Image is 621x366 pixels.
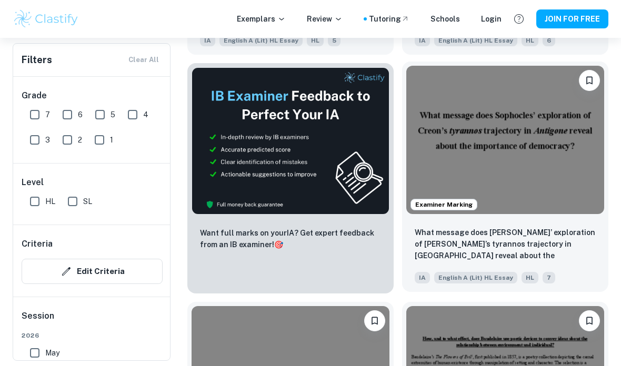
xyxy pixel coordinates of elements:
span: HL [45,196,55,207]
span: 6 [543,35,555,46]
span: IA [415,272,430,283]
span: 5 [328,35,340,46]
span: 3 [45,134,50,146]
h6: Criteria [22,238,53,250]
a: Schools [430,13,460,25]
span: HL [522,35,538,46]
span: 5 [111,109,115,120]
p: Review [307,13,343,25]
button: Please log in to bookmark exemplars [364,310,385,331]
span: IA [200,35,215,46]
span: Examiner Marking [411,200,477,209]
h6: Level [22,176,163,189]
span: English A (Lit) HL Essay [434,272,517,283]
img: Thumbnail [192,67,389,215]
p: Want full marks on your IA ? Get expert feedback from an IB examiner! [200,227,381,250]
span: English A (Lit) HL Essay [219,35,303,46]
button: Edit Criteria [22,259,163,284]
span: 7 [45,109,50,120]
span: IA [415,35,430,46]
span: English A (Lit) HL Essay [434,35,517,46]
p: Exemplars [237,13,286,25]
a: Examiner MarkingPlease log in to bookmark exemplarsWhat message does Sophocles’ exploration of Cr... [402,63,608,293]
span: 🎯 [274,240,283,249]
span: 1 [110,134,113,146]
a: Tutoring [369,13,409,25]
button: JOIN FOR FREE [536,9,608,28]
h6: Session [22,310,163,331]
span: HL [307,35,324,46]
span: SL [83,196,92,207]
span: 4 [143,109,148,120]
a: Login [481,13,502,25]
h6: Grade [22,89,163,102]
p: What message does Sophocles’ exploration of Creon’s tyrannos trajectory in Antigone reveal about ... [415,227,596,262]
h6: Filters [22,53,52,67]
button: Please log in to bookmark exemplars [579,70,600,91]
button: Please log in to bookmark exemplars [579,310,600,331]
span: 6 [78,109,83,120]
a: ThumbnailWant full marks on yourIA? Get expert feedback from an IB examiner! [187,63,394,293]
span: May [45,347,59,359]
img: Clastify logo [13,8,79,29]
span: HL [522,272,538,283]
button: Help and Feedback [510,10,528,28]
span: 2 [78,134,82,146]
span: 7 [543,272,555,283]
span: 2026 [22,331,163,340]
img: English A (Lit) HL Essay IA example thumbnail: What message does Sophocles’ exploration [406,66,604,214]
